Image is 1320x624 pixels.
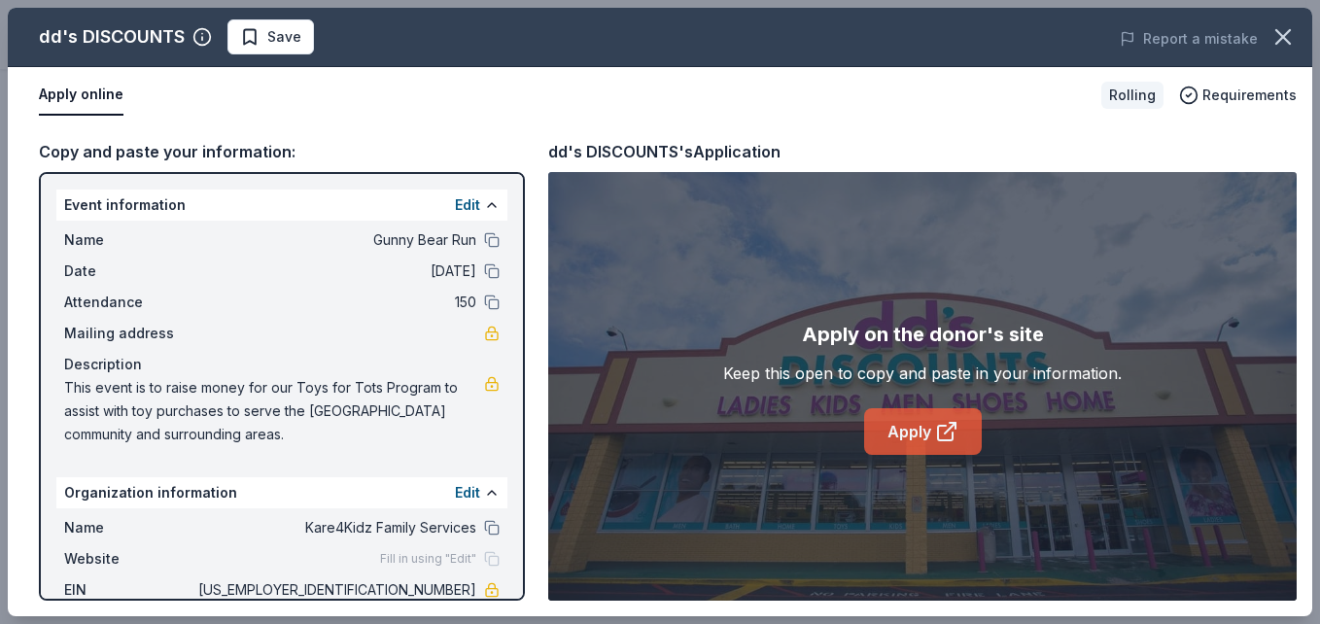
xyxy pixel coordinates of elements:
span: Mailing address [64,322,194,345]
div: Organization information [56,477,507,508]
div: Copy and paste your information: [39,139,525,164]
span: EIN [64,578,194,602]
button: Edit [455,193,480,217]
span: Website [64,547,194,571]
div: dd's DISCOUNTS [39,21,185,52]
button: Edit [455,481,480,504]
button: Report a mistake [1120,27,1258,51]
span: Fill in using "Edit" [380,551,476,567]
span: Gunny Bear Run [194,228,476,252]
span: Kare4Kidz Family Services [194,516,476,539]
button: Apply online [39,75,123,116]
div: Apply on the donor's site [802,319,1044,350]
div: Event information [56,190,507,221]
span: Date [64,260,194,283]
div: Description [64,353,500,376]
span: Save [267,25,301,49]
span: [US_EMPLOYER_IDENTIFICATION_NUMBER] [194,578,476,602]
span: This event is to raise money for our Toys for Tots Program to assist with toy purchases to serve ... [64,376,484,446]
span: 150 [194,291,476,314]
span: Name [64,516,194,539]
button: Requirements [1179,84,1297,107]
span: [DATE] [194,260,476,283]
button: Save [227,19,314,54]
span: Attendance [64,291,194,314]
div: Rolling [1101,82,1164,109]
a: Apply [864,408,982,455]
span: Requirements [1202,84,1297,107]
span: Name [64,228,194,252]
div: Keep this open to copy and paste in your information. [723,362,1122,385]
div: dd's DISCOUNTS's Application [548,139,781,164]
